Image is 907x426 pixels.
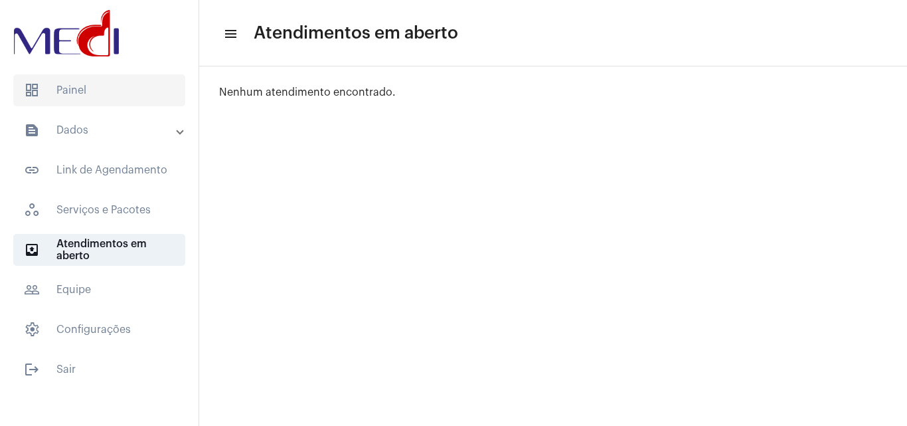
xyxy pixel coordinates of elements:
mat-panel-title: Dados [24,122,177,138]
span: Atendimentos em aberto [254,23,458,44]
span: Configurações [13,314,185,346]
mat-icon: sidenav icon [223,26,236,42]
span: sidenav icon [24,202,40,218]
span: Equipe [13,274,185,306]
span: Serviços e Pacotes [13,194,185,226]
span: Nenhum atendimento encontrado. [219,87,396,98]
span: Atendimentos em aberto [13,234,185,266]
img: d3a1b5fa-500b-b90f-5a1c-719c20e9830b.png [11,7,122,60]
span: sidenav icon [24,322,40,338]
span: Painel [13,74,185,106]
span: sidenav icon [24,82,40,98]
span: Link de Agendamento [13,154,185,186]
mat-expansion-panel-header: sidenav iconDados [8,114,199,146]
mat-icon: sidenav icon [24,122,40,138]
mat-icon: sidenav icon [24,162,40,178]
span: Sair [13,354,185,385]
mat-icon: sidenav icon [24,242,40,258]
mat-icon: sidenav icon [24,362,40,377]
mat-icon: sidenav icon [24,282,40,298]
